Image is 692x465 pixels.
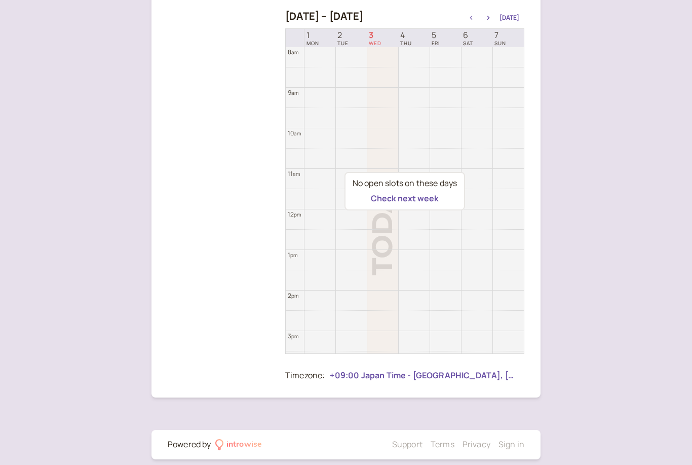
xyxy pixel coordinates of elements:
[431,439,454,450] a: Terms
[499,14,519,21] button: [DATE]
[285,10,363,22] h2: [DATE] – [DATE]
[226,438,262,451] div: introwise
[463,439,490,450] a: Privacy
[215,438,262,451] a: introwise
[353,177,457,190] div: No open slots on these days
[371,194,439,203] button: Check next week
[168,438,211,451] div: Powered by
[498,439,524,450] a: Sign in
[392,439,422,450] a: Support
[285,369,325,382] div: Timezone:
